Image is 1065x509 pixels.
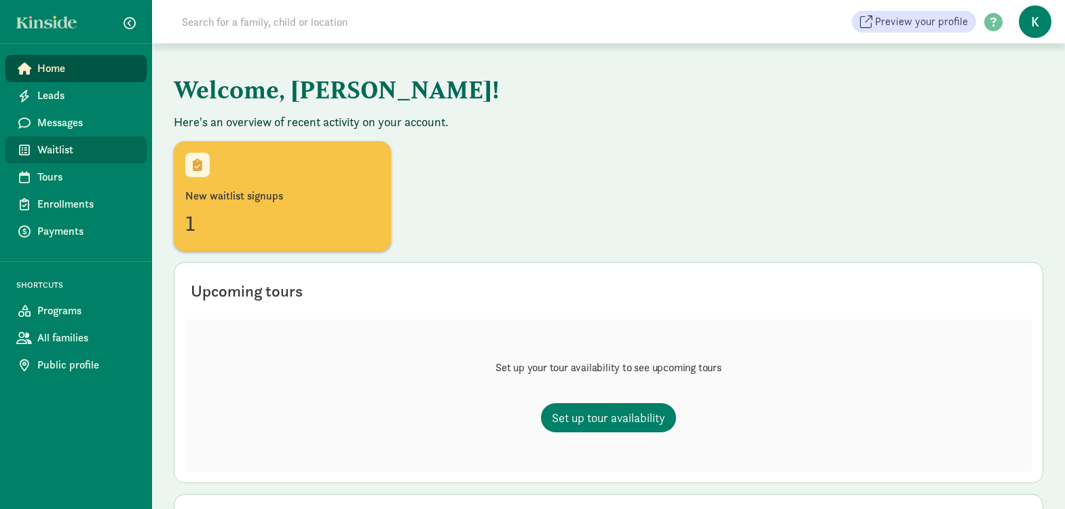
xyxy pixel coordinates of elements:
[852,11,976,33] a: Preview your profile
[191,279,303,303] div: Upcoming tours
[37,169,136,185] span: Tours
[37,142,136,158] span: Waitlist
[997,444,1065,509] iframe: Chat Widget
[174,141,391,251] a: New waitlist signups1
[37,115,136,131] span: Messages
[5,164,147,191] a: Tours
[5,109,147,136] a: Messages
[5,55,147,82] a: Home
[5,324,147,352] a: All families
[5,218,147,245] a: Payments
[37,88,136,104] span: Leads
[541,403,676,432] a: Set up tour availability
[185,207,379,240] div: 1
[552,409,665,427] span: Set up tour availability
[5,352,147,379] a: Public profile
[174,114,1043,130] p: Here's an overview of recent activity on your account.
[1019,5,1051,38] span: K
[37,223,136,240] span: Payments
[37,303,136,319] span: Programs
[37,60,136,77] span: Home
[5,82,147,109] a: Leads
[5,136,147,164] a: Waitlist
[5,191,147,218] a: Enrollments
[185,188,379,204] div: New waitlist signups
[37,330,136,346] span: All families
[496,360,722,376] p: Set up your tour availability to see upcoming tours
[174,8,555,35] input: Search for a family, child or location
[37,196,136,212] span: Enrollments
[174,65,846,114] h1: Welcome, [PERSON_NAME]!
[37,357,136,373] span: Public profile
[5,297,147,324] a: Programs
[875,14,968,30] span: Preview your profile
